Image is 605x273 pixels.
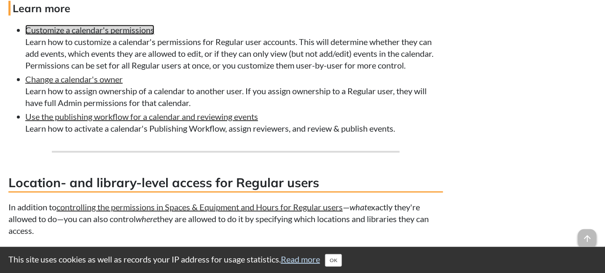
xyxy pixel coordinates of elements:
li: Learn how to assign ownership of a calendar to another user. If you assign ownership to a Regular... [25,73,443,109]
a: controlling the permissions in Spaces & Equipment and Hours for Regular users [56,202,343,212]
a: Read more [281,254,320,264]
a: arrow_upward [578,230,597,240]
em: where [136,214,157,224]
li: Learn how to customize a calendar's permissions for Regular user accounts. This will determine wh... [25,24,443,71]
strong: Regular User Access [105,246,182,256]
h3: Location- and library-level access for Regular users [8,174,443,193]
span: arrow_upward [578,229,597,248]
a: Use the publishing workflow for a calendar and reviewing events [25,111,258,122]
p: In addition to — exactly they're allowed to do—you can also control they are allowed to do it by ... [8,201,443,236]
em: what [350,202,367,212]
li: Learn how to activate a calendar's Publishing Workflow, assign reviewers, and review & publish ev... [25,111,443,134]
a: Customize a calendar's permissions [25,25,154,35]
button: Close [325,254,342,267]
h4: Learn more [8,1,443,16]
strong: Spaces & Equipment [193,246,269,256]
a: Change a calendar's owner [25,74,123,84]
